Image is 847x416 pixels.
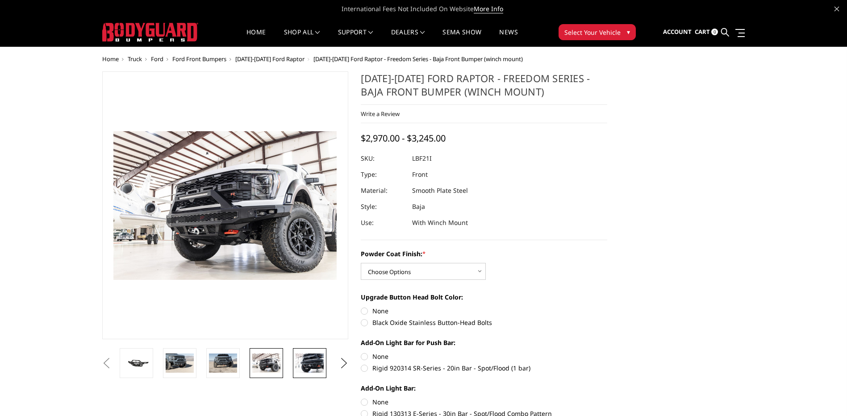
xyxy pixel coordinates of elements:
label: Add-On Light Bar: [361,383,607,393]
span: Cart [695,28,710,36]
a: Write a Review [361,110,400,118]
a: More Info [474,4,503,13]
span: $2,970.00 - $3,245.00 [361,132,446,144]
label: Upgrade Button Head Bolt Color: [361,292,607,302]
img: 2021-2025 Ford Raptor - Freedom Series - Baja Front Bumper (winch mount) [166,354,194,372]
img: BODYGUARD BUMPERS [102,23,198,42]
label: None [361,397,607,407]
a: [DATE]-[DATE] Ford Raptor [235,55,305,63]
img: 2021-2025 Ford Raptor - Freedom Series - Baja Front Bumper (winch mount) [252,354,280,372]
a: Ford Front Bumpers [172,55,226,63]
button: Previous [100,357,113,370]
label: None [361,352,607,361]
span: Account [663,28,692,36]
label: Add-On Light Bar for Push Bar: [361,338,607,347]
dt: Type: [361,166,405,183]
span: [DATE]-[DATE] Ford Raptor - Freedom Series - Baja Front Bumper (winch mount) [313,55,523,63]
span: Select Your Vehicle [564,28,621,37]
iframe: Chat Widget [802,373,847,416]
a: 2021-2025 Ford Raptor - Freedom Series - Baja Front Bumper (winch mount) [102,71,349,339]
h1: [DATE]-[DATE] Ford Raptor - Freedom Series - Baja Front Bumper (winch mount) [361,71,607,105]
label: None [361,306,607,316]
a: SEMA Show [442,29,481,46]
dt: Material: [361,183,405,199]
dt: Style: [361,199,405,215]
a: News [499,29,517,46]
a: Account [663,20,692,44]
a: Ford [151,55,163,63]
a: Truck [128,55,142,63]
a: Cart 0 [695,20,718,44]
a: Home [102,55,119,63]
a: Home [246,29,266,46]
dd: Smooth Plate Steel [412,183,468,199]
span: 0 [711,29,718,35]
dd: With Winch Mount [412,215,468,231]
a: Support [338,29,373,46]
a: Dealers [391,29,425,46]
dd: Baja [412,199,425,215]
dt: Use: [361,215,405,231]
a: shop all [284,29,320,46]
img: 2021-2025 Ford Raptor - Freedom Series - Baja Front Bumper (winch mount) [296,354,324,372]
label: Black Oxide Stainless Button-Head Bolts [361,318,607,327]
button: Select Your Vehicle [559,24,636,40]
label: Rigid 920314 SR-Series - 20in Bar - Spot/Flood (1 bar) [361,363,607,373]
dd: Front [412,166,428,183]
img: 2021-2025 Ford Raptor - Freedom Series - Baja Front Bumper (winch mount) [209,354,237,372]
button: Next [337,357,350,370]
dd: LBF21I [412,150,432,166]
label: Powder Coat Finish: [361,249,607,258]
span: ▾ [627,27,630,37]
dt: SKU: [361,150,405,166]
